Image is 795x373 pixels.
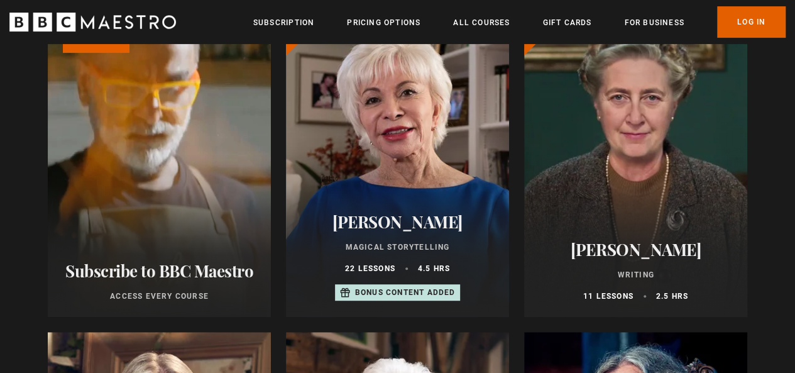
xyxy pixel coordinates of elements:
[301,212,494,231] h2: [PERSON_NAME]
[656,291,688,302] p: 2.5 hrs
[539,269,732,281] p: Writing
[347,16,420,29] a: Pricing Options
[524,15,747,317] a: [PERSON_NAME] Writing 11 lessons 2.5 hrs New
[9,13,176,31] svg: BBC Maestro
[418,263,450,274] p: 4.5 hrs
[253,16,314,29] a: Subscription
[355,287,456,298] p: Bonus content added
[453,16,510,29] a: All Courses
[542,16,591,29] a: Gift Cards
[301,242,494,253] p: Magical Storytelling
[286,15,509,317] a: [PERSON_NAME] Magical Storytelling 22 lessons 4.5 hrs Bonus content added New
[624,16,684,29] a: For business
[539,240,732,259] h2: [PERSON_NAME]
[717,6,786,38] a: Log In
[253,6,786,38] nav: Primary
[583,291,633,302] p: 11 lessons
[345,263,395,274] p: 22 lessons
